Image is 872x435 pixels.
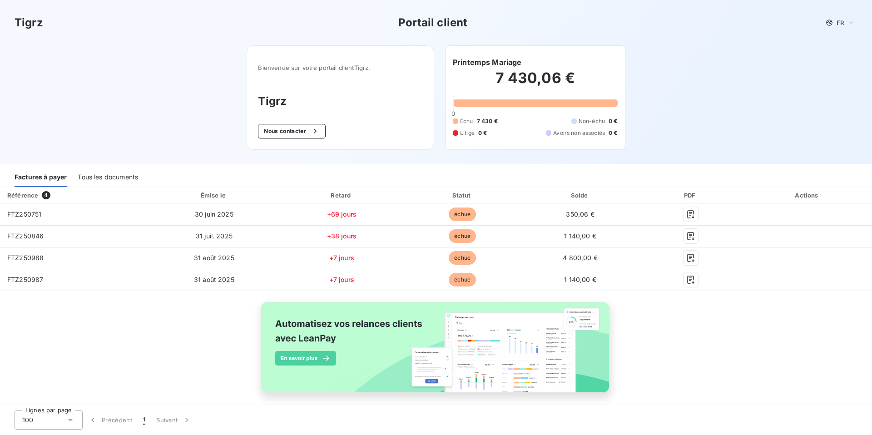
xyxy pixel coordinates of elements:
div: Factures à payer [15,168,67,187]
span: +38 jours [327,232,357,240]
span: 0 € [609,129,617,137]
span: 350,06 € [566,210,594,218]
span: Bienvenue sur votre portail client Tigrz . [258,64,423,71]
div: Tous les documents [78,168,138,187]
span: 0 [451,110,455,117]
span: FTZ250987 [7,276,43,283]
span: 4 800,00 € [563,254,598,262]
span: FR [837,19,844,26]
button: Suivant [151,410,197,430]
span: FTZ250988 [7,254,44,262]
span: 31 août 2025 [194,276,234,283]
span: 1 140,00 € [564,276,596,283]
span: 30 juin 2025 [195,210,233,218]
div: Retard [282,191,401,200]
button: Précédent [83,410,138,430]
span: Avoirs non associés [553,129,605,137]
h3: Tigrz [258,93,423,109]
span: échue [449,208,476,221]
button: 1 [138,410,151,430]
h3: Tigrz [15,15,43,31]
span: 0 € [609,117,617,125]
span: FTZ250846 [7,232,44,240]
h2: 7 430,06 € [453,69,618,96]
span: 100 [22,415,33,425]
span: 31 juil. 2025 [196,232,233,240]
img: banner [253,297,619,408]
span: Litige [460,129,475,137]
div: Émise le [149,191,279,200]
span: 7 430 € [477,117,498,125]
div: Solde [524,191,637,200]
h6: Printemps Mariage [453,57,522,68]
span: Échu [460,117,473,125]
span: 31 août 2025 [194,254,234,262]
button: Nous contacter [258,124,325,138]
div: PDF [640,191,741,200]
span: 1 [143,415,145,425]
span: échue [449,273,476,287]
div: Statut [405,191,520,200]
span: +69 jours [327,210,357,218]
div: Référence [7,192,38,199]
span: échue [449,251,476,265]
span: +7 jours [329,276,354,283]
span: +7 jours [329,254,354,262]
span: échue [449,229,476,243]
span: 4 [42,191,50,199]
span: Non-échu [579,117,605,125]
h3: Portail client [398,15,467,31]
span: FTZ250751 [7,210,41,218]
span: 0 € [478,129,487,137]
div: Actions [745,191,870,200]
span: 1 140,00 € [564,232,596,240]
